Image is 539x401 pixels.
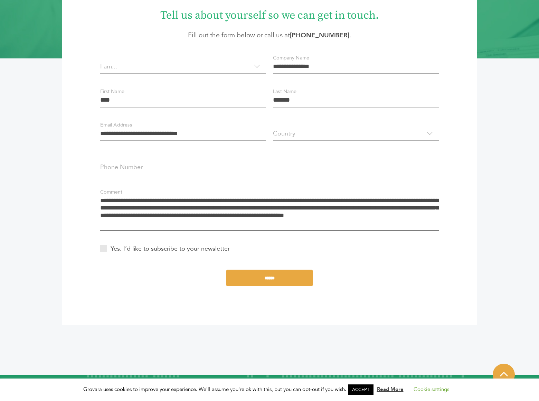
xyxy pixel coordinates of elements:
[348,384,373,395] a: ACCEPT
[290,31,351,40] strong: .
[273,54,309,62] label: Company Name
[83,30,456,40] p: Fill out the form below or call us at
[414,386,449,393] a: Cookie settings
[100,244,230,253] label: Yes, I’d like to subscribe to your newsletter
[100,88,124,95] label: First Name
[290,31,349,40] a: [PHONE_NUMBER]
[377,386,404,393] a: Read More
[83,3,456,23] h1: Tell us about yourself so we can get in touch.
[273,88,296,95] label: Last Name
[100,121,132,129] label: Email Address
[83,386,456,393] span: Grovara uses cookies to improve your experience. We'll assume you're ok with this, but you can op...
[100,188,122,196] label: Comment
[100,162,143,172] label: Phone Number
